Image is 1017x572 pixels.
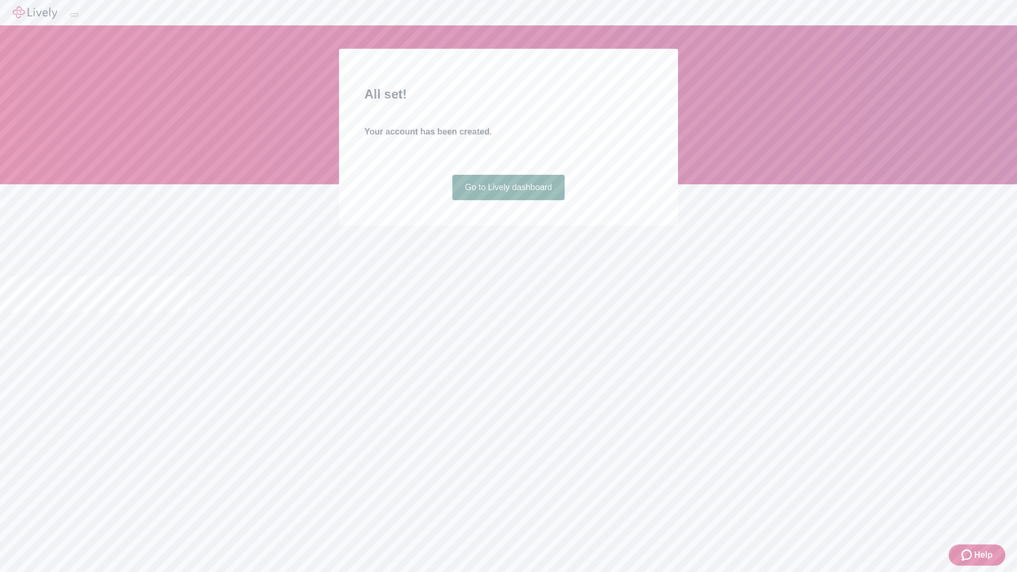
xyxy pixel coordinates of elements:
[961,549,974,561] svg: Zendesk support icon
[974,549,993,561] span: Help
[452,175,565,200] a: Go to Lively dashboard
[364,85,653,104] h2: All set!
[949,544,1005,566] button: Zendesk support iconHelp
[364,126,653,138] h4: Your account has been created.
[70,13,78,16] button: Log out
[13,6,57,19] img: Lively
